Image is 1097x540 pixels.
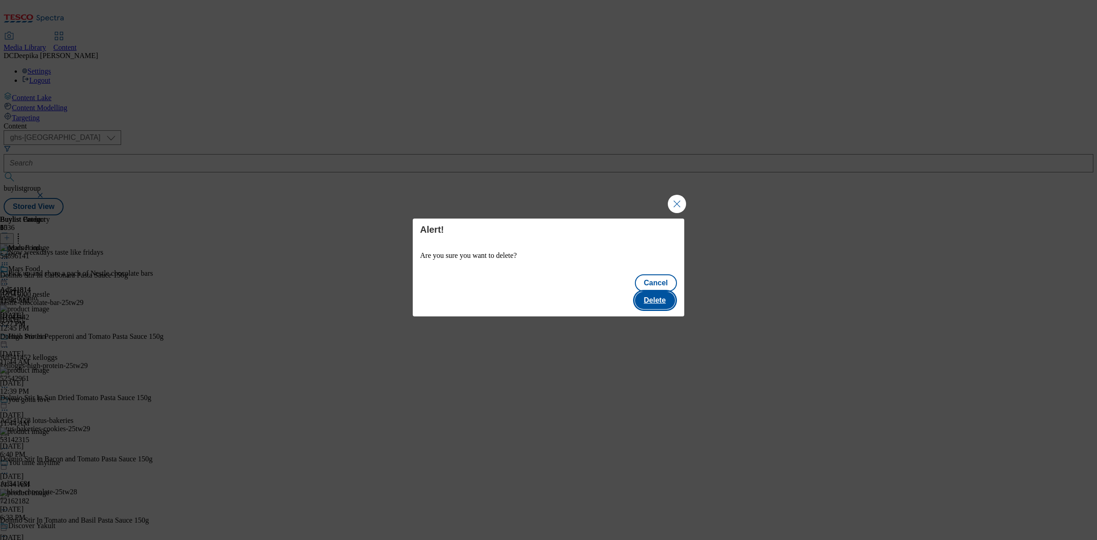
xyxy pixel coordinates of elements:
[413,219,684,316] div: Modal
[420,224,677,235] h4: Alert!
[635,292,675,309] button: Delete
[668,195,686,213] button: Close Modal
[420,251,677,260] p: Are you sure you want to delete?
[635,274,677,292] button: Cancel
